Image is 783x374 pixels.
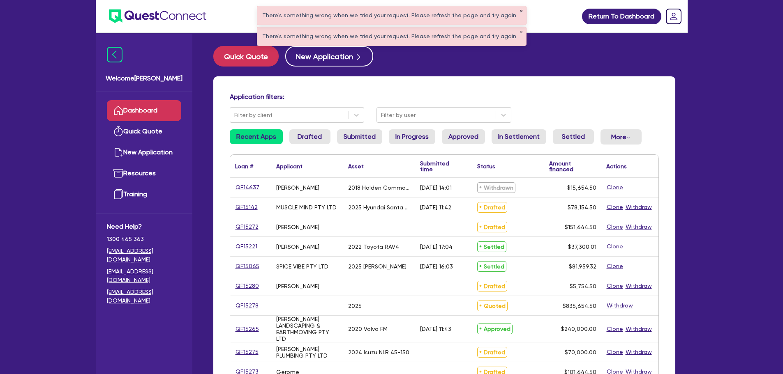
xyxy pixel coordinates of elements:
button: ✕ [520,9,523,14]
div: [DATE] 16:03 [420,263,453,270]
span: Withdrawn [477,182,515,193]
div: Loan # [235,163,253,169]
span: Drafted [477,202,507,213]
button: Withdraw [625,202,652,212]
button: Clone [606,242,624,251]
button: Clone [606,262,624,271]
button: ✕ [520,30,523,34]
span: $15,654.50 [567,184,596,191]
img: icon-menu-close [107,47,122,62]
div: Status [477,163,495,169]
div: [DATE] 14:01 [420,184,452,191]
a: QF15065 [235,262,260,271]
a: Return To Dashboard [582,9,661,24]
a: Approved [442,129,485,144]
button: Withdraw [625,324,652,334]
button: Dropdown toggle [601,129,642,145]
span: Drafted [477,281,507,291]
div: [PERSON_NAME] PLUMBING PTY LTD [276,346,338,359]
a: In Progress [389,129,435,144]
div: Actions [606,163,627,169]
div: Amount financed [549,161,596,172]
button: Withdraw [625,281,652,291]
span: $835,654.50 [563,303,596,309]
button: Clone [606,324,624,334]
a: QF15278 [235,301,259,310]
a: Settled [553,129,594,144]
span: Settled [477,241,506,252]
div: [PERSON_NAME] LANDSCAPING & EARTHMOVING PTY LTD [276,316,338,342]
a: [EMAIL_ADDRESS][DOMAIN_NAME] [107,267,181,285]
span: 1300 465 363 [107,235,181,243]
div: SPICE VIBE PTY LTD [276,263,328,270]
span: $240,000.00 [561,326,596,332]
a: [EMAIL_ADDRESS][DOMAIN_NAME] [107,288,181,305]
a: Training [107,184,181,205]
button: Clone [606,281,624,291]
div: [DATE] 11:42 [420,204,451,211]
div: 2025 Hyundai Santa Fe [348,204,410,211]
button: Clone [606,347,624,357]
button: Withdraw [625,347,652,357]
span: Quoted [477,301,508,311]
a: Submitted [337,129,382,144]
button: Clone [606,183,624,192]
div: 2022 Toyota RAV4 [348,243,399,250]
a: Quick Quote [213,46,285,67]
button: Quick Quote [213,46,279,67]
span: $78,154.50 [568,204,596,211]
div: 2020 Volvo FM [348,326,388,332]
h4: Application filters: [230,93,659,101]
div: Asset [348,163,364,169]
a: Quick Quote [107,121,181,142]
img: training [113,189,123,199]
a: Drafted [289,129,330,144]
span: Need Help? [107,222,181,232]
div: [PERSON_NAME] [276,224,319,230]
div: [DATE] 11:43 [420,326,451,332]
div: 2025 [PERSON_NAME] [348,263,407,270]
a: QF15142 [235,202,258,212]
button: Withdraw [606,301,633,310]
div: [PERSON_NAME] [276,283,319,289]
div: There's something wrong when we tried your request. Please refresh the page and try again [257,27,526,46]
span: Welcome [PERSON_NAME] [106,73,182,83]
a: QF14637 [235,183,260,192]
div: MUSCLE MIND PTY LTD [276,204,337,211]
span: $5,754.50 [570,283,596,289]
a: Dashboard [107,100,181,121]
div: [DATE] 17:04 [420,243,453,250]
a: In Settlement [492,129,546,144]
a: QF15280 [235,281,259,291]
a: QF15221 [235,242,258,251]
div: There's something wrong when we tried your request. Please refresh the page and try again [257,6,526,25]
div: 2025 [348,303,362,309]
img: resources [113,168,123,178]
div: Submitted time [420,161,460,172]
a: Resources [107,163,181,184]
a: QF15265 [235,324,259,334]
button: New Application [285,46,373,67]
button: Clone [606,222,624,232]
div: [PERSON_NAME] [276,243,319,250]
span: $37,300.01 [568,243,596,250]
a: Recent Apps [230,129,283,144]
span: $81,959.32 [569,263,596,270]
img: new-application [113,147,123,157]
a: Dropdown toggle [663,6,684,27]
span: $151,644.50 [565,224,596,230]
div: Applicant [276,163,303,169]
div: 2024 Isuzu NLR 45-150 [348,349,409,356]
a: QF15275 [235,347,259,357]
a: QF15272 [235,222,259,232]
a: New Application [107,142,181,163]
a: [EMAIL_ADDRESS][DOMAIN_NAME] [107,247,181,264]
span: Settled [477,261,506,272]
img: quick-quote [113,126,123,136]
span: Approved [477,324,513,334]
img: quest-connect-logo-blue [109,9,206,23]
button: Withdraw [625,222,652,232]
div: [PERSON_NAME] [276,184,319,191]
button: Clone [606,202,624,212]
